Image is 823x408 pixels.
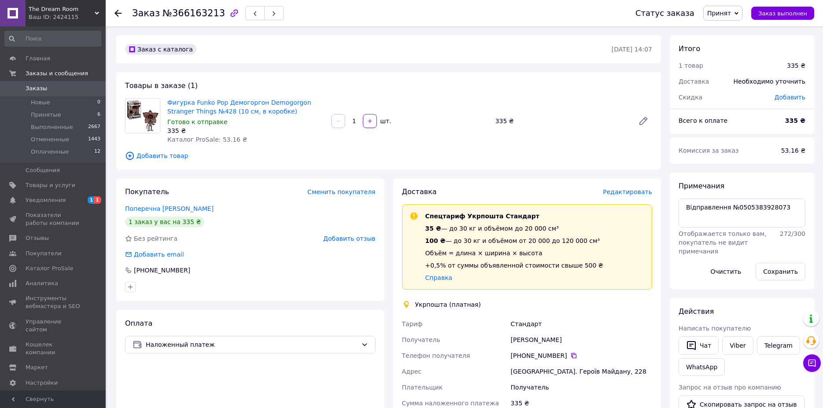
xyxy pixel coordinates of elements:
[167,99,311,115] a: Фигурка Funko Pop Демогоргон Demogorgon Stranger Things №428 (10 см, в коробке)
[26,234,49,242] span: Отзывы
[26,279,58,287] span: Аналитика
[124,250,185,259] div: Добавить email
[26,85,47,92] span: Заказы
[125,81,198,90] span: Товары в заказе (1)
[603,188,652,195] span: Редактировать
[757,336,800,355] a: Telegram
[97,111,100,119] span: 6
[511,351,652,360] div: [PHONE_NUMBER]
[612,46,652,53] time: [DATE] 14:07
[679,147,739,154] span: Комиссия за заказ
[751,7,814,20] button: Заказ выполнен
[114,9,122,18] div: Вернуться назад
[26,294,81,310] span: Инструменты вебмастера и SEO
[728,72,811,91] div: Необходимо уточнить
[4,31,101,47] input: Поиск
[425,261,603,270] div: +0,5% от суммы объявленной стоимости свыше 500 ₴
[125,319,152,327] span: Оплата
[88,136,100,143] span: 1443
[162,8,225,18] span: №366163213
[94,196,101,204] span: 1
[679,94,702,101] span: Скидка
[26,70,88,77] span: Заказы и сообщения
[679,307,714,316] span: Действия
[509,332,654,348] div: [PERSON_NAME]
[26,364,48,371] span: Маркет
[26,55,50,62] span: Главная
[125,217,204,227] div: 1 заказ у вас на 335 ₴
[425,225,441,232] span: 35 ₴
[88,196,95,204] span: 1
[146,340,358,349] span: Наложенный платеж
[413,300,483,309] div: Укрпошта (платная)
[31,148,69,156] span: Оплаченные
[402,336,440,343] span: Получатель
[133,250,185,259] div: Добавить email
[94,148,100,156] span: 12
[679,117,727,124] span: Всего к оплате
[425,237,446,244] span: 100 ₴
[134,235,177,242] span: Без рейтинга
[125,205,214,212] a: Поперечна [PERSON_NAME]
[679,325,751,332] span: Написать покупателю
[97,99,100,107] span: 0
[31,99,50,107] span: Новые
[133,266,191,275] div: [PHONE_NUMBER]
[635,112,652,130] a: Редактировать
[787,61,805,70] div: 335 ₴
[425,236,603,245] div: — до 30 кг и объёмом от 20 000 до 120 000 см³
[125,44,196,55] div: Заказ с каталога
[132,8,160,18] span: Заказ
[780,230,805,237] span: 272 / 300
[425,224,603,233] div: — до 30 кг и объёмом до 20 000 см³
[31,136,69,143] span: Отмененные
[26,265,73,272] span: Каталог ProSale
[31,111,61,119] span: Принятые
[679,230,767,255] span: Отображается только вам, покупатель не видит примечания
[707,10,731,17] span: Принят
[635,9,694,18] div: Статус заказа
[492,115,631,127] div: 335 ₴
[125,151,652,161] span: Добавить товар
[402,400,499,407] span: Сумма наложенного платежа
[703,263,749,280] button: Очистить
[26,196,66,204] span: Уведомления
[125,99,160,133] img: Фигурка Funko Pop Демогоргон Demogorgon Stranger Things №428 (10 см, в коробке)
[26,379,58,387] span: Настройки
[26,250,62,257] span: Покупатели
[425,213,539,220] span: Спецтариф Укрпошта Стандарт
[167,126,324,135] div: 335 ₴
[509,364,654,379] div: [GEOGRAPHIC_DATA]. Героїв Майдану, 228
[29,5,95,13] span: The Dream Room
[26,166,60,174] span: Сообщения
[26,211,81,227] span: Показатели работы компании
[679,198,805,228] textarea: Відправлення №0505383928073
[402,320,423,327] span: Тариф
[781,147,805,154] span: 53.16 ₴
[167,136,247,143] span: Каталог ProSale: 53.16 ₴
[307,188,375,195] span: Сменить покупателя
[509,316,654,332] div: Стандарт
[88,123,100,131] span: 2667
[29,13,106,21] div: Ваш ID: 2424115
[402,187,437,196] span: Доставка
[775,94,805,101] span: Добавить
[402,368,421,375] span: Адрес
[378,117,392,125] div: шт.
[679,62,703,69] span: 1 товар
[679,44,700,53] span: Итого
[679,182,724,190] span: Примечания
[722,336,753,355] a: Viber
[167,118,228,125] span: Готово к отправке
[425,274,453,281] a: Справка
[803,354,821,372] button: Чат с покупателем
[31,123,73,131] span: Выполненные
[785,117,805,124] b: 335 ₴
[26,341,81,357] span: Кошелек компании
[402,352,470,359] span: Телефон получателя
[679,336,719,355] button: Чат
[756,263,805,280] button: Сохранить
[758,10,807,17] span: Заказ выполнен
[26,181,75,189] span: Товары и услуги
[509,379,654,395] div: Получатель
